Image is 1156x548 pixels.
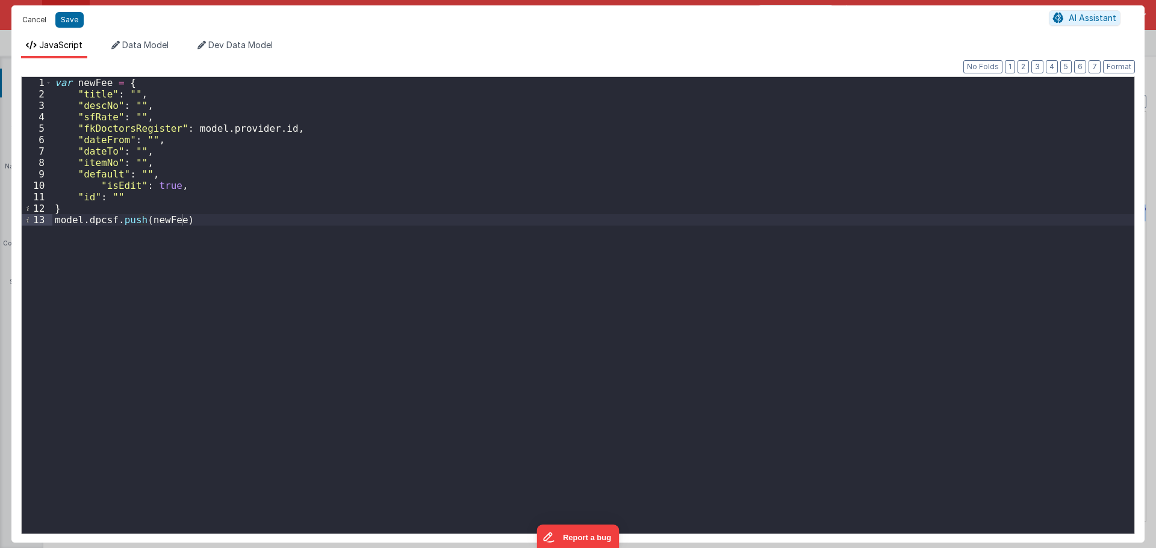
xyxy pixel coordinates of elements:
[1089,60,1101,73] button: 7
[1103,60,1135,73] button: Format
[122,40,169,50] span: Data Model
[1031,60,1043,73] button: 3
[22,134,52,146] div: 6
[22,191,52,203] div: 11
[1018,60,1029,73] button: 2
[55,12,84,28] button: Save
[208,40,273,50] span: Dev Data Model
[22,157,52,168] div: 8
[39,40,82,50] span: JavaScript
[22,214,52,226] div: 13
[16,11,52,28] button: Cancel
[1069,13,1116,23] span: AI Assistant
[22,111,52,123] div: 4
[1005,60,1015,73] button: 1
[22,123,52,134] div: 5
[1060,60,1072,73] button: 5
[22,180,52,191] div: 10
[22,168,52,180] div: 9
[22,146,52,157] div: 7
[1049,10,1120,26] button: AI Assistant
[1074,60,1086,73] button: 6
[22,100,52,111] div: 3
[1046,60,1058,73] button: 4
[963,60,1002,73] button: No Folds
[22,88,52,100] div: 2
[22,77,52,88] div: 1
[22,203,52,214] div: 12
